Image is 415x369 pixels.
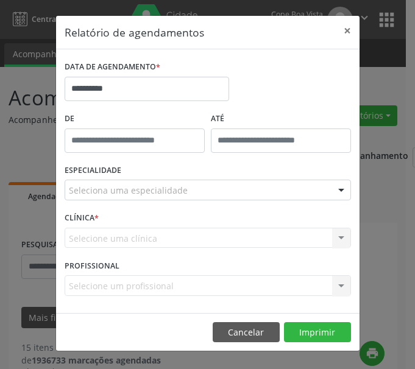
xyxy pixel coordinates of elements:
[65,256,119,275] label: PROFISSIONAL
[284,322,351,343] button: Imprimir
[65,209,99,228] label: CLÍNICA
[213,322,280,343] button: Cancelar
[211,110,351,128] label: ATÉ
[65,58,160,77] label: DATA DE AGENDAMENTO
[65,110,205,128] label: De
[69,184,188,197] span: Seleciona uma especialidade
[65,24,204,40] h5: Relatório de agendamentos
[335,16,360,46] button: Close
[65,161,121,180] label: ESPECIALIDADE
